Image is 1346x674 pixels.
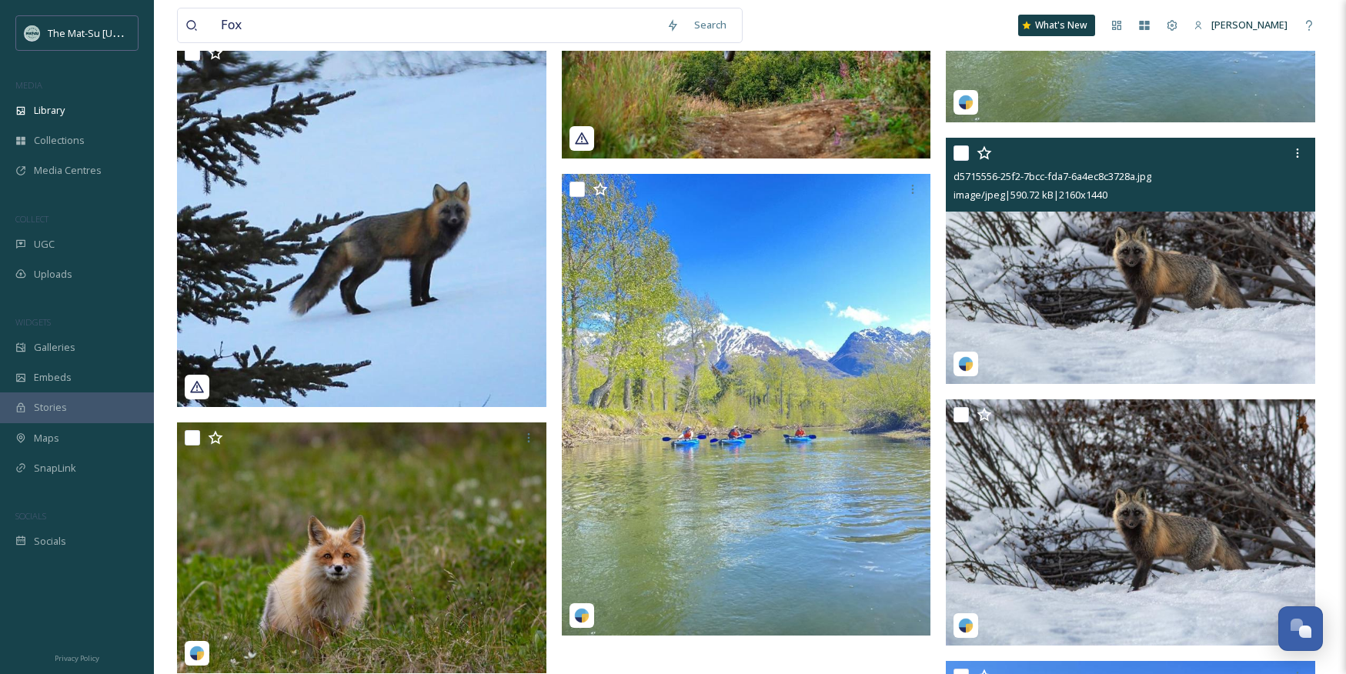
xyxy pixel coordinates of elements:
input: Search your library [213,8,659,42]
button: Open Chat [1278,606,1323,651]
span: Stories [34,400,67,415]
img: 1c6703ea-3e7b-7d65-0dde-818826f54fdf.jpg [177,422,546,673]
span: Media Centres [34,163,102,178]
span: Socials [34,534,66,549]
span: image/jpeg | 590.72 kB | 2160 x 1440 [954,188,1107,202]
a: [PERSON_NAME] [1186,10,1295,40]
span: SnapLink [34,461,76,475]
span: Library [34,103,65,118]
img: d5715556-25f2-7bcc-fda7-6a4ec8c3728a.jpg [946,138,1315,384]
span: Privacy Policy [55,653,99,663]
img: snapsea-logo.png [574,608,590,623]
span: Uploads [34,267,72,282]
span: UGC [34,237,55,252]
span: MEDIA [15,79,42,91]
img: ecb44a27-7371-2aec-691c-3b070a28524b.jpg [562,174,931,636]
img: snapsea-logo.png [958,95,974,110]
span: Galleries [34,340,75,355]
span: Embeds [34,370,72,385]
img: snapsea-logo.png [958,618,974,633]
span: WIDGETS [15,316,51,328]
span: d5715556-25f2-7bcc-fda7-6a4ec8c3728a.jpg [954,169,1151,183]
img: 6ad83da6-c822-8fb3-9392-ddcb242ed36a.jpg [946,399,1315,646]
a: Privacy Policy [55,648,99,666]
span: The Mat-Su [US_STATE] [48,25,155,40]
div: Search [686,10,734,40]
img: snapsea-logo.png [189,646,205,661]
img: snapsea-logo.png [958,356,974,372]
span: Maps [34,431,59,445]
img: Social_thumbnail.png [25,25,40,41]
span: [PERSON_NAME] [1211,18,1288,32]
span: SOCIALS [15,510,46,522]
span: Collections [34,133,85,148]
a: What's New [1018,15,1095,36]
span: COLLECT [15,213,48,225]
img: 6d3f865c-98a9-9fda-bd1b-5e360f0ef3a3.jpg [177,38,546,407]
